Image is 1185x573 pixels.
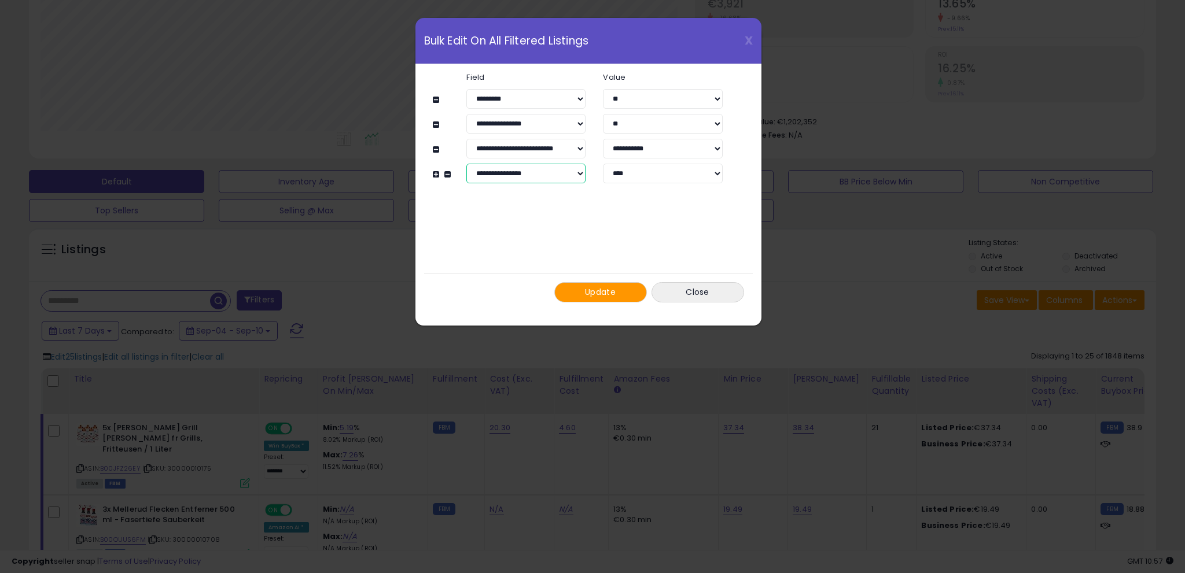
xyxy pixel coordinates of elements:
[652,282,744,302] button: Close
[594,73,731,81] label: Value
[745,32,753,49] span: X
[458,73,594,81] label: Field
[585,286,616,298] span: Update
[424,35,589,46] span: Bulk Edit On All Filtered Listings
